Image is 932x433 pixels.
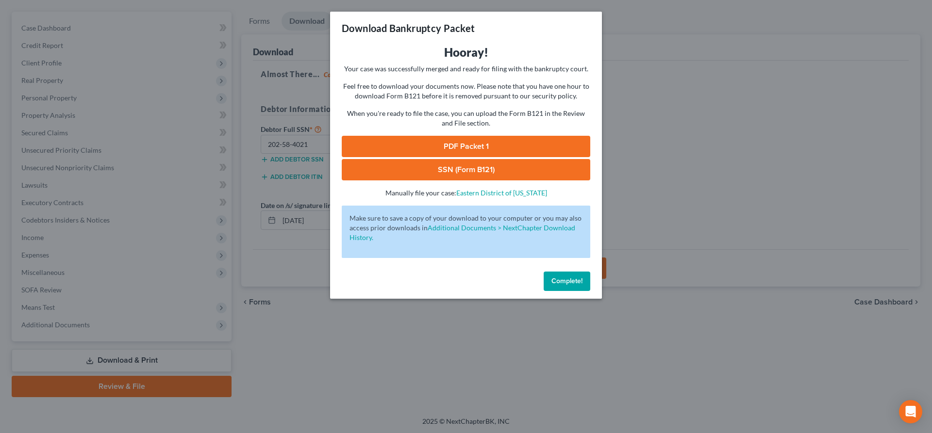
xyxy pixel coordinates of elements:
h3: Hooray! [342,45,590,60]
div: Open Intercom Messenger [899,400,922,423]
p: Make sure to save a copy of your download to your computer or you may also access prior downloads in [349,213,582,242]
button: Complete! [544,272,590,291]
p: When you're ready to file the case, you can upload the Form B121 in the Review and File section. [342,109,590,128]
h3: Download Bankruptcy Packet [342,21,475,35]
p: Your case was successfully merged and ready for filing with the bankruptcy court. [342,64,590,74]
p: Feel free to download your documents now. Please note that you have one hour to download Form B12... [342,81,590,101]
a: SSN (Form B121) [342,159,590,180]
a: Eastern District of [US_STATE] [456,189,547,197]
p: Manually file your case: [342,188,590,198]
a: PDF Packet 1 [342,136,590,157]
span: Complete! [551,277,582,285]
a: Additional Documents > NextChapter Download History. [349,224,575,241]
